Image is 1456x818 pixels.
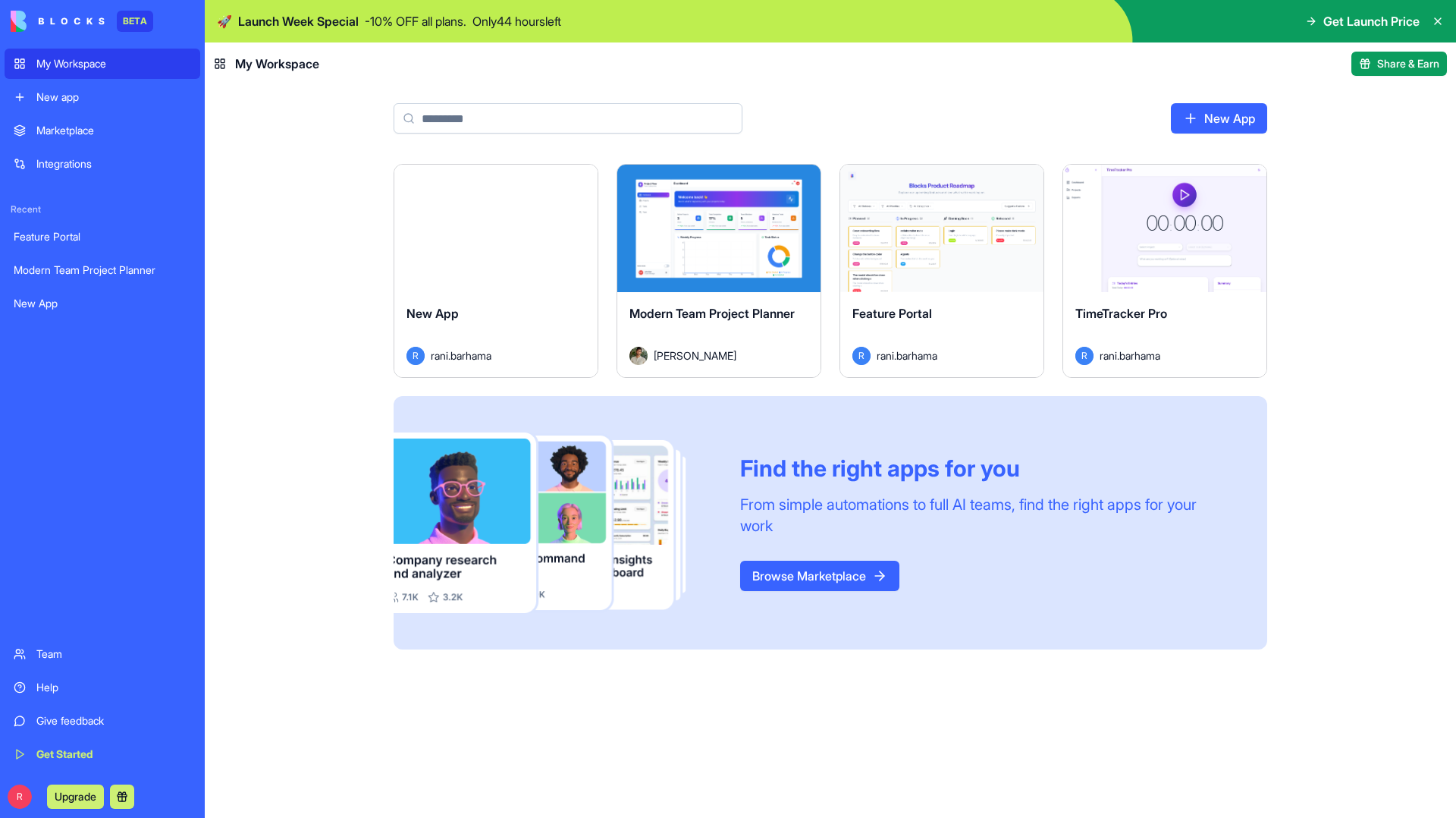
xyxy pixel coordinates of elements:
a: Browse Marketplace [740,561,899,591]
a: Feature Portal [5,222,200,252]
div: Team [36,647,191,662]
a: BETA [11,11,153,32]
span: rani.barhama [431,348,491,363]
div: Feature Portal [14,229,191,244]
a: Marketplace [5,115,200,146]
span: Get Launch Price [1323,12,1420,30]
a: My Workspace [5,49,200,79]
div: Find the right apps for you [740,455,1231,482]
a: TimeTracker ProRrani.barhama [1062,164,1267,378]
div: BETA [117,11,153,32]
a: Give feedback [5,706,200,736]
div: Help [36,680,191,695]
a: Feature PortalRrani.barhama [839,164,1044,378]
a: Help [5,672,200,703]
a: New App [1171,103,1267,134]
a: Modern Team Project PlannerAvatar[PERSON_NAME] [617,164,821,378]
div: From simple automations to full AI teams, find the right apps for your work [740,494,1231,536]
p: Only 44 hours left [472,12,561,30]
div: Modern Team Project Planner [14,263,191,278]
span: Recent [5,203,200,216]
span: New App [406,306,459,321]
span: R [852,347,871,365]
span: R [406,347,425,365]
div: Marketplace [36,123,191,138]
a: Get Started [5,739,200,769]
span: [PERSON_NAME] [654,348,736,363]
img: Avatar [629,347,648,365]
span: Launch Week Special [238,12,359,30]
span: My Workspace [235,55,319,73]
div: Give feedback [36,713,191,728]
p: - 10 % OFF all plans. [365,12,466,30]
a: Upgrade [47,788,104,804]
img: Frame_181_egmpey.png [394,433,716,614]
span: R [8,785,32,809]
button: Upgrade [47,785,104,809]
div: Integrations [36,156,191,171]
span: Feature Portal [852,306,932,321]
a: Team [5,639,200,669]
span: R [1075,347,1094,365]
button: Share & Earn [1351,52,1447,76]
img: logo [11,11,105,32]
span: rani.barhama [877,348,937,363]
a: Modern Team Project Planner [5,255,200,285]
span: Share & Earn [1377,56,1439,71]
div: My Workspace [36,56,191,71]
a: New app [5,82,200,112]
div: Get Started [36,747,191,762]
div: New App [14,296,191,311]
a: Integrations [5,149,200,179]
a: New App [5,288,200,319]
span: Modern Team Project Planner [629,306,795,321]
span: TimeTracker Pro [1075,306,1167,321]
span: rani.barhama [1100,348,1160,363]
span: 🚀 [217,12,232,30]
div: New app [36,90,191,105]
a: New AppRrani.barhama [394,164,598,378]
